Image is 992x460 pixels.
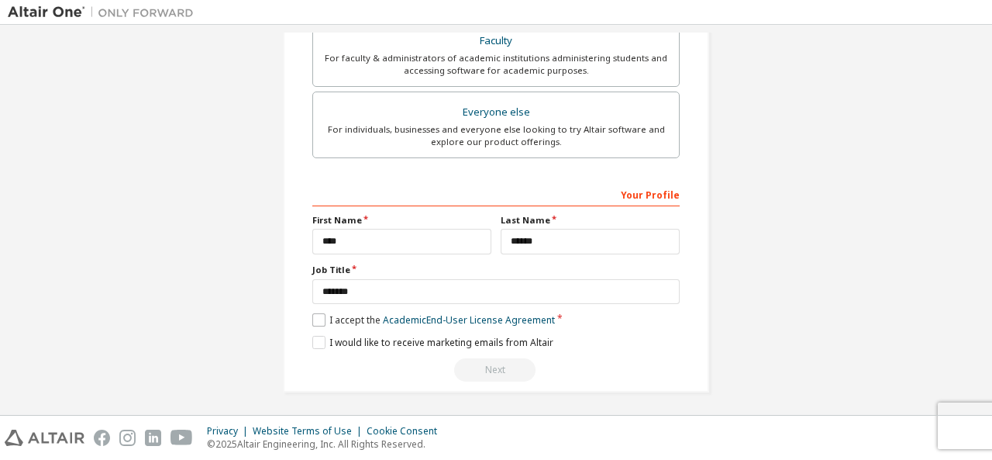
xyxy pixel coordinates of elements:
label: First Name [312,214,491,227]
img: youtube.svg [170,430,193,446]
div: Privacy [207,425,253,438]
div: For individuals, businesses and everyone else looking to try Altair software and explore our prod... [322,123,670,148]
img: Altair One [8,5,201,20]
label: Job Title [312,264,680,276]
div: Cookie Consent [367,425,446,438]
label: I would like to receive marketing emails from Altair [312,336,553,349]
div: Your Profile [312,182,680,206]
img: facebook.svg [94,430,110,446]
div: You need to provide your academic email [312,358,680,382]
div: Everyone else [322,102,670,123]
a: Academic End-User License Agreement [383,313,555,327]
img: altair_logo.svg [5,430,84,446]
label: Last Name [501,214,680,227]
div: For faculty & administrators of academic institutions administering students and accessing softwa... [322,52,670,77]
img: linkedin.svg [145,430,161,446]
label: I accept the [312,313,555,327]
div: Website Terms of Use [253,425,367,438]
img: instagram.svg [119,430,136,446]
div: Faculty [322,30,670,52]
p: © 2025 Altair Engineering, Inc. All Rights Reserved. [207,438,446,451]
